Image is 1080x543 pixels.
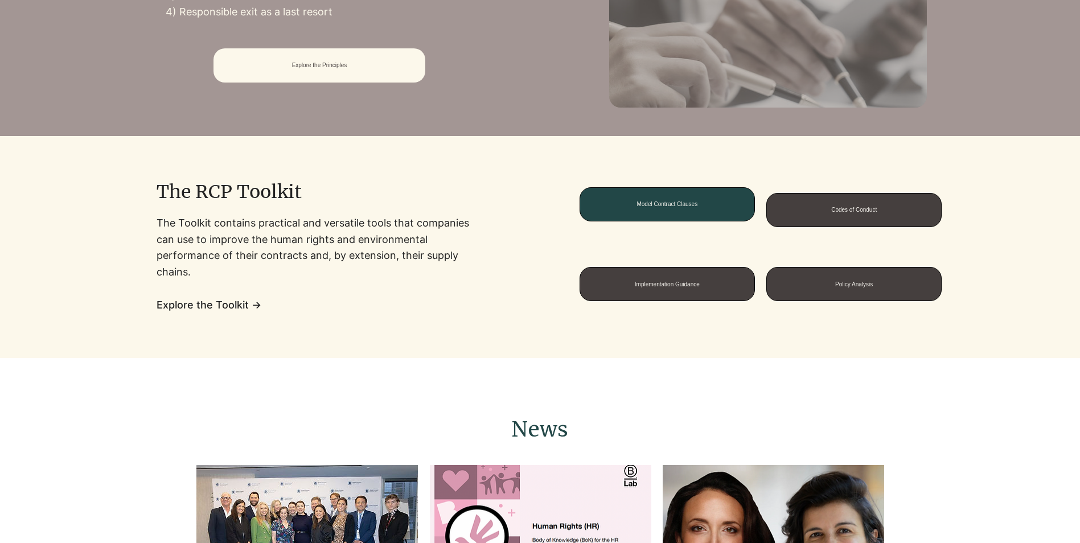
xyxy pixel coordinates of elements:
a: Implementation Guidance [580,267,755,301]
span: Model Contract Clauses [636,201,697,207]
a: Model Contract Clauses [580,187,755,221]
a: Explore the Principles [213,48,425,83]
span: Codes of Conduct [831,207,877,213]
span: Implementation Guidance [635,281,700,287]
a: Codes of Conduct [766,193,942,227]
h2: The RCP Toolkit [157,180,401,203]
span: Policy Analysis [835,281,873,287]
p: The Toolkit contains practical and versatile tools that companies can use to improve the human ri... [157,215,482,281]
p: 4) Responsible exit as a last resort [166,4,496,20]
a: Policy Analysis [766,267,942,301]
h2: News [346,417,734,442]
span: Explore the Principles [292,62,347,68]
a: Explore the Toolkit → [157,299,261,311]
